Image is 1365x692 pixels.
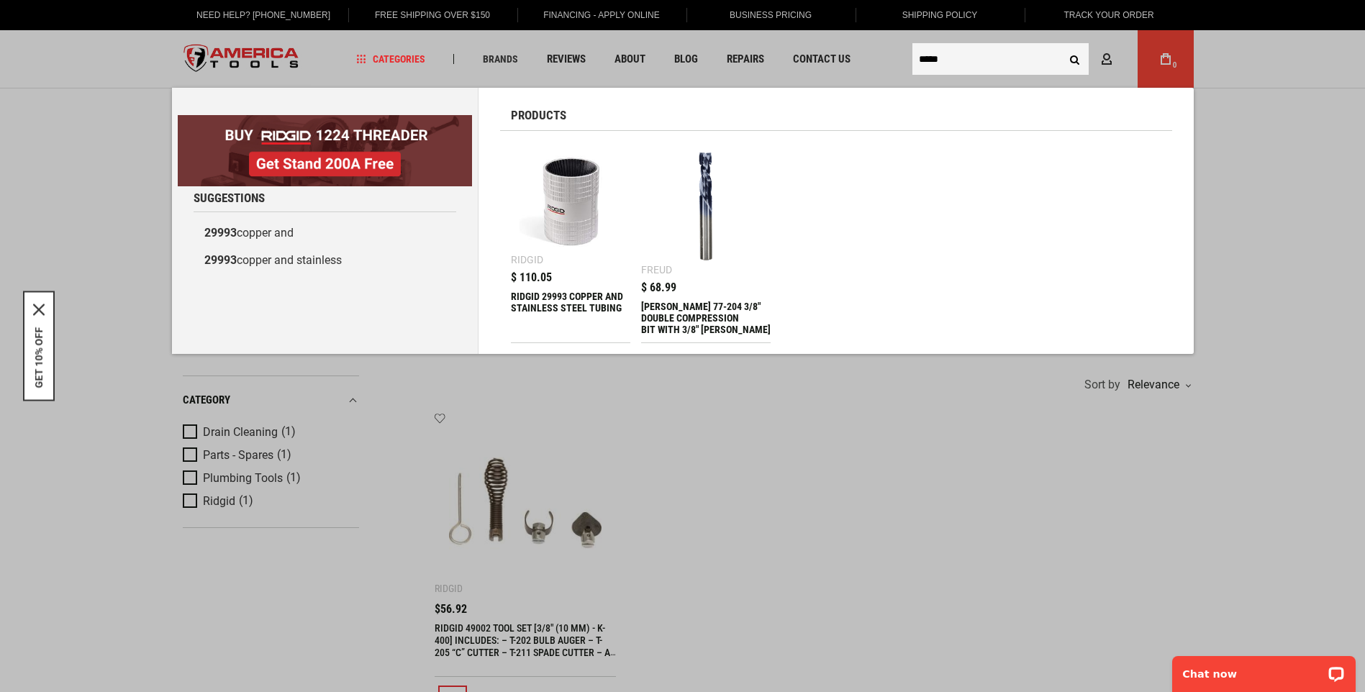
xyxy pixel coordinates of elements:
button: Search [1061,45,1089,73]
a: BOGO: Buy RIDGID® 1224 Threader, Get Stand 200A Free! [178,115,472,126]
b: 29993 [204,226,237,240]
a: RIDGID 29993 COPPER AND STAINLESS STEEL TUBING Ridgid $ 110.05 RIDGID 29993 COPPER AND STAINLESS ... [511,142,630,332]
img: FREUD 77-204 3/8 [648,149,763,264]
div: RIDGID 29993 COPPER AND STAINLESS STEEL TUBING [511,291,630,325]
div: Ridgid [511,255,543,265]
span: Brands [483,54,518,64]
div: FREUD 77-204 3/8 [641,301,771,335]
a: Brands [476,50,525,69]
a: FREUD 77-204 3/8 Freud $ 68.99 [PERSON_NAME] 77-204 3/8" DOUBLE COMPRESSION BIT WITH 3/8" [PERSON... [641,142,771,342]
svg: close icon [33,304,45,316]
button: Close [33,304,45,316]
a: 29993copper and [194,219,456,247]
img: RIDGID 29993 COPPER AND STAINLESS STEEL TUBING [518,149,623,254]
span: $ 110.05 [511,272,552,283]
a: 29993copper and stainless [194,247,456,274]
a: Categories [350,50,432,69]
span: Categories [356,54,425,64]
span: Products [511,109,566,122]
b: 29993 [204,253,237,267]
div: Freud [641,265,672,275]
button: GET 10% OFF [33,327,45,388]
span: Suggestions [194,192,265,204]
img: BOGO: Buy RIDGID® 1224 Threader, Get Stand 200A Free! [178,115,472,186]
span: $ 68.99 [641,282,676,293]
iframe: LiveChat chat widget [1163,647,1365,692]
